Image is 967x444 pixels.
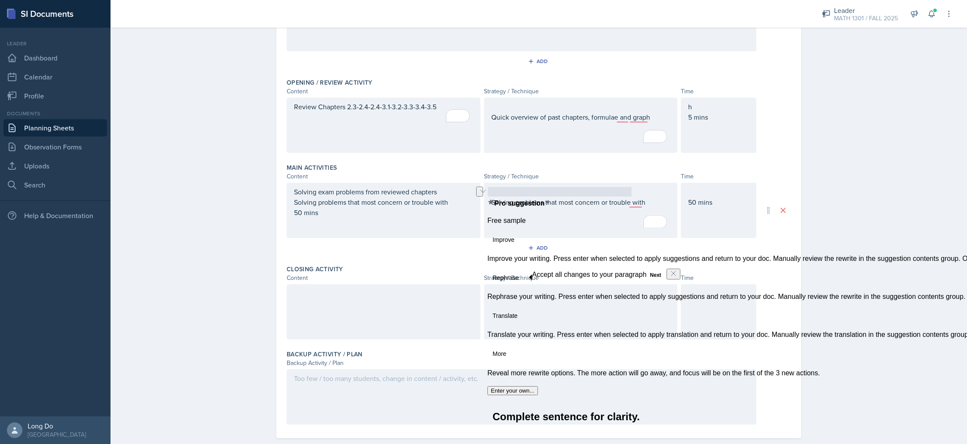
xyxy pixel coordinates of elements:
div: Documents [3,110,107,117]
div: Leader [3,40,107,48]
div: [GEOGRAPHIC_DATA] [28,430,86,439]
p: Quick overview of past chapters, formulae and graph [491,112,670,122]
label: Opening / Review Activity [287,78,373,87]
div: Add [530,58,548,65]
div: MATH 1301 / FALL 2025 [834,14,898,23]
a: Search [3,176,107,193]
label: Backup Activity / Plan [287,350,363,358]
div: To enrich screen reader interactions, please activate Accessibility in Grammarly extension settings [491,101,670,143]
p: 50 mins [688,197,749,207]
p: Solving problems that most concern or trouble with [294,197,473,207]
a: Uploads [3,157,107,174]
div: Backup Activity / Plan [287,358,756,368]
a: Observation Forms [3,138,107,155]
div: Strategy / Technique [484,87,678,96]
p: Review Chapters 2.3-2.4-2.4-3.1-3.2-3.3-3.4-3.5 [294,101,473,112]
div: To enrich screen reader interactions, please activate Accessibility in Grammarly extension settings [294,101,473,122]
div: Long Do [28,422,86,430]
div: Time [681,87,756,96]
div: Time [681,172,756,181]
div: Help & Documentation [3,207,107,224]
div: Strategy / Technique [484,273,678,282]
p: Solving exam problems from reviewed chapters [294,187,473,197]
button: Add [525,55,553,68]
div: Strategy / Technique [484,172,678,181]
p: Solving problems that most concern or trouble with [491,197,670,207]
div: Content [287,172,480,181]
div: Content [287,87,480,96]
p: 50 mins [294,207,473,218]
div: Content [287,273,480,282]
a: Calendar [3,68,107,86]
label: Main Activities [287,163,337,172]
p: h [688,101,749,112]
a: Profile [3,87,107,105]
a: Planning Sheets [3,119,107,136]
p: 5 mins [688,112,749,122]
label: Closing Activity [287,265,343,273]
a: Dashboard [3,49,107,67]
